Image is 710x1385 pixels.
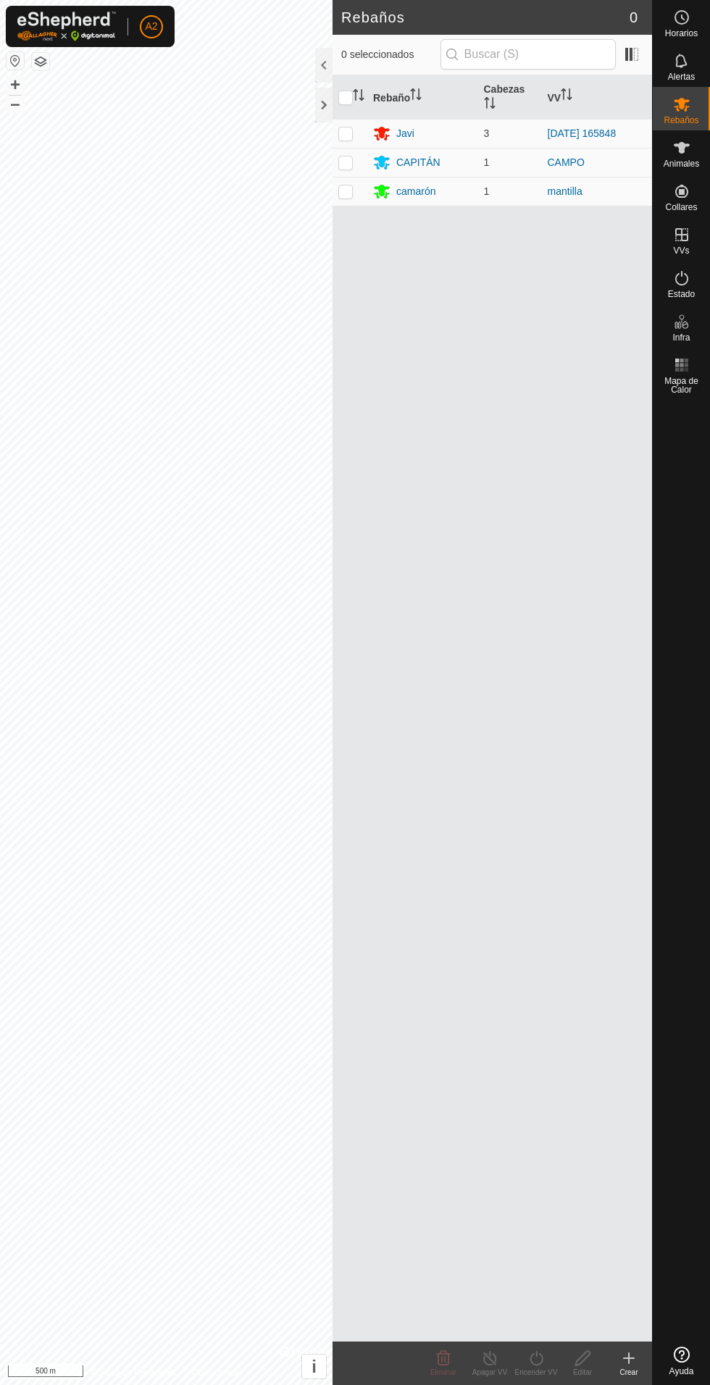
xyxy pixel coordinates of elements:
font: – [10,93,20,113]
font: camarón [396,185,435,197]
font: 1 [484,156,490,168]
font: Encender VV [515,1368,558,1376]
p-sorticon: Activar para ordenar [410,91,422,102]
a: Ayuda [653,1341,710,1381]
font: Rebaños [664,115,698,125]
button: + [7,76,24,93]
font: 0 seleccionados [341,49,414,60]
font: Contáctenos [193,1368,241,1378]
p-sorticon: Activar para ordenar [561,91,572,102]
font: Javi [396,127,414,139]
a: [DATE] 165848 [548,127,617,139]
font: Apagar VV [472,1368,507,1376]
a: Contáctenos [193,1366,241,1379]
p-sorticon: Activar para ordenar [353,91,364,103]
font: Mapa de Calor [664,376,698,395]
font: + [10,75,20,94]
img: Logotipo de Gallagher [17,12,116,41]
a: mantilla [548,185,582,197]
font: Crear [619,1368,638,1376]
font: VVs [673,246,689,256]
font: Editar [573,1368,592,1376]
font: CAPITÁN [396,156,440,168]
a: Política de Privacidad [91,1366,175,1379]
p-sorticon: Activar para ordenar [484,99,496,111]
font: Política de Privacidad [91,1368,175,1378]
font: i [312,1357,317,1376]
input: Buscar (S) [440,39,616,70]
font: VV [548,91,561,103]
font: Estado [668,289,695,299]
button: i [302,1355,326,1378]
font: Cabezas [484,83,525,95]
font: Ayuda [669,1366,694,1376]
font: Rebaño [373,91,410,103]
font: Alertas [668,72,695,82]
font: Rebaños [341,9,405,25]
font: Horarios [665,28,698,38]
button: – [7,95,24,112]
a: CAMPO [548,156,585,168]
font: Collares [665,202,697,212]
font: Eliminar [430,1368,456,1376]
font: A2 [145,20,157,32]
button: Capas del Mapa [32,53,49,70]
font: 3 [484,127,490,139]
font: Infra [672,332,690,343]
font: 1 [484,185,490,197]
button: Restablecer Mapa [7,52,24,70]
font: Animales [664,159,699,169]
font: 0 [630,9,638,25]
